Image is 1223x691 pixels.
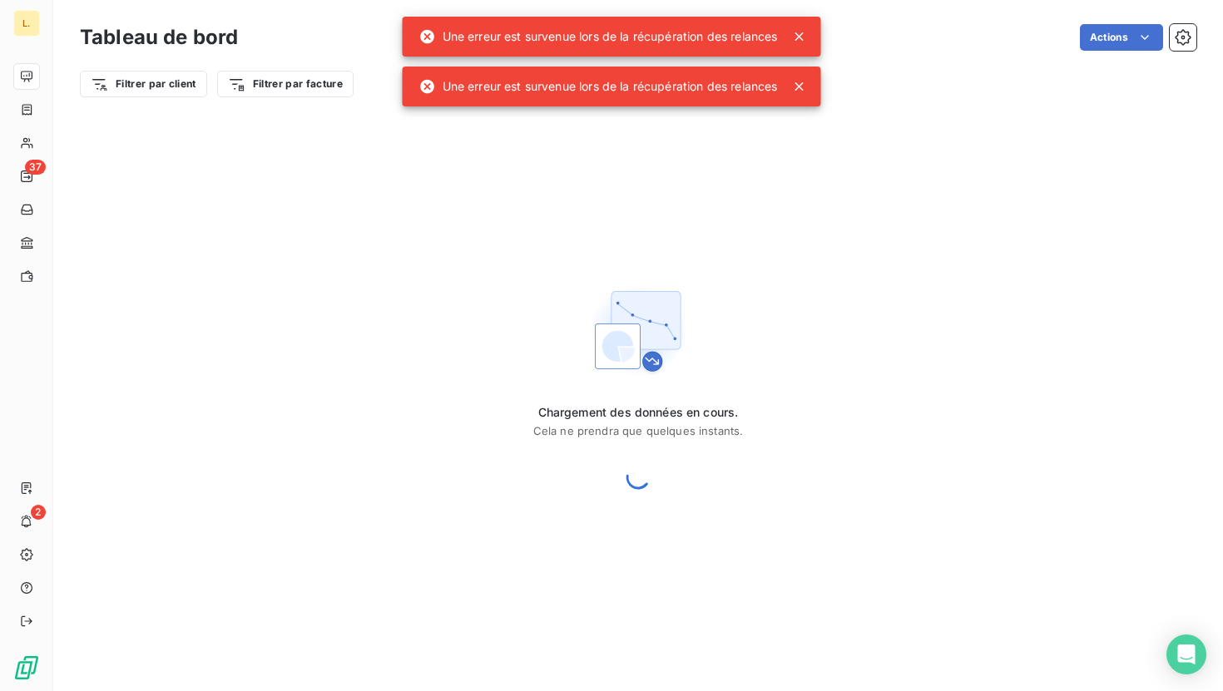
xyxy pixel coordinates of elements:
[31,505,46,520] span: 2
[585,278,691,384] img: First time
[217,71,354,97] button: Filtrer par facture
[1080,24,1163,51] button: Actions
[419,22,778,52] div: Une erreur est survenue lors de la récupération des relances
[1166,634,1206,674] div: Open Intercom Messenger
[13,10,40,37] div: L.
[80,71,207,97] button: Filtrer par client
[13,654,40,681] img: Logo LeanPay
[533,404,744,421] span: Chargement des données en cours.
[419,72,778,101] div: Une erreur est survenue lors de la récupération des relances
[533,424,744,437] span: Cela ne prendra que quelques instants.
[25,160,46,175] span: 37
[80,22,238,52] h3: Tableau de bord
